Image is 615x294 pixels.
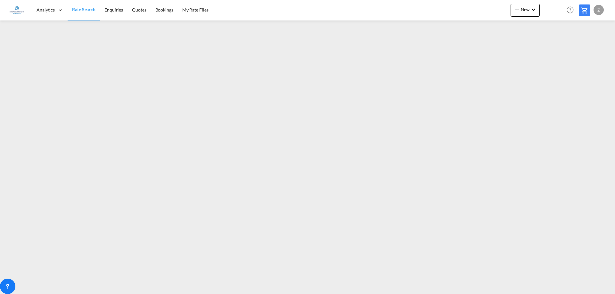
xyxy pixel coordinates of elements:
[10,3,24,17] img: e1326340b7c511ef854e8d6a806141ad.jpg
[513,6,521,13] md-icon: icon-plus 400-fg
[565,4,579,16] div: Help
[529,6,537,13] md-icon: icon-chevron-down
[155,7,173,12] span: Bookings
[565,4,576,15] span: Help
[511,4,540,17] button: icon-plus 400-fgNewicon-chevron-down
[182,7,209,12] span: My Rate Files
[132,7,146,12] span: Quotes
[513,7,537,12] span: New
[594,5,604,15] div: Z
[37,7,55,13] span: Analytics
[72,7,95,12] span: Rate Search
[104,7,123,12] span: Enquiries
